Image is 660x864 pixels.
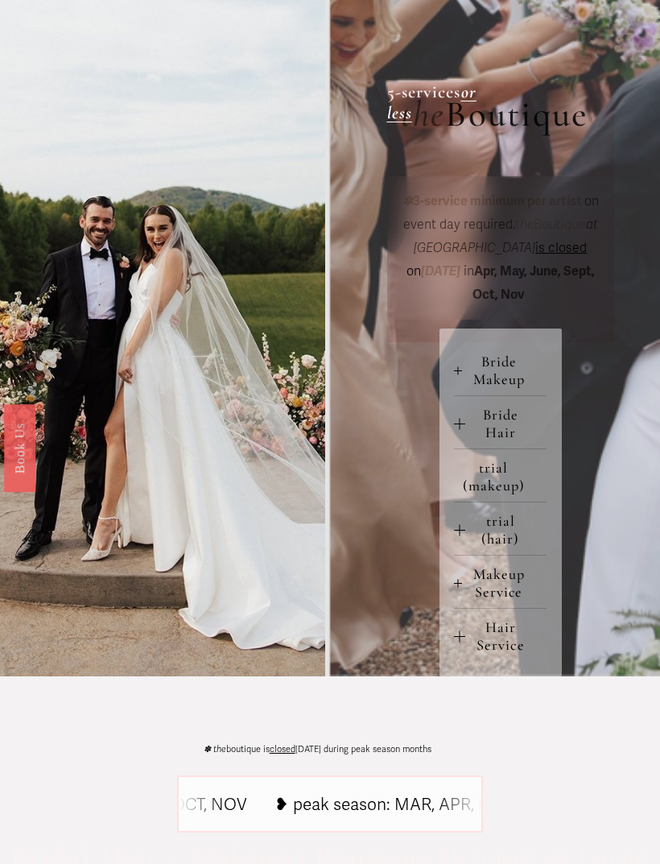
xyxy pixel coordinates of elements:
span: Bride Hair [465,406,547,441]
a: or less [387,81,476,123]
span: Boutique [445,92,588,136]
span: Hair Service [465,618,547,654]
button: trial (makeup) [454,449,547,502]
span: Boutique [515,217,586,233]
span: trial (makeup) [452,459,547,494]
em: ✽ the [204,744,226,754]
em: ✽ [402,193,413,209]
span: Makeup Service [462,565,547,601]
p: on [401,190,600,306]
button: Bride Makeup [454,343,547,395]
em: [DATE] [421,263,460,279]
span: Bride Makeup [462,353,547,388]
strong: 5-services [387,81,461,102]
strong: Apr, May, June, Sept, Oct, Nov [472,263,597,303]
em: at [GEOGRAPHIC_DATA] [414,217,601,256]
strong: 3-service minimum per artist [413,193,582,209]
button: Bride Hair [454,396,547,449]
button: trial (hair) [454,502,547,555]
span: in [460,263,597,303]
a: Book Us [4,403,35,491]
p: boutique is [DATE] during peak season months [204,746,431,754]
button: Makeup Service [454,556,547,608]
span: trial (hair) [465,512,547,548]
span: closed [270,744,295,754]
em: the [515,217,534,233]
span: is closed [535,240,587,256]
button: Hair Service [454,609,547,661]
